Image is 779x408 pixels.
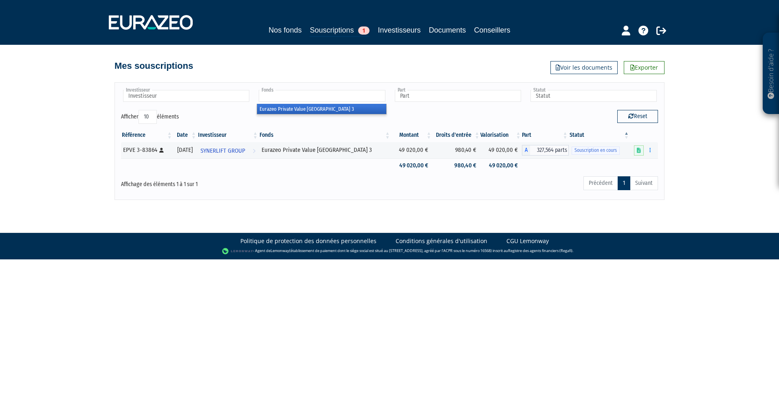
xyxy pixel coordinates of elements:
span: Souscription en cours [572,147,620,154]
div: EPVE 3-83864 [123,146,170,154]
th: Statut : activer pour trier la colonne par ordre d&eacute;croissant [569,128,630,142]
h4: Mes souscriptions [114,61,193,71]
li: Eurazeo Private Value [GEOGRAPHIC_DATA] 3 [257,104,386,114]
span: 327,564 parts [530,145,569,156]
th: Valorisation: activer pour trier la colonne par ordre croissant [480,128,522,142]
th: Date: activer pour trier la colonne par ordre croissant [173,128,197,142]
div: A - Eurazeo Private Value Europe 3 [522,145,569,156]
td: 49 020,00 € [391,142,432,158]
th: Droits d'entrée: activer pour trier la colonne par ordre croissant [432,128,480,142]
i: [Français] Personne physique [159,148,164,153]
img: logo-lemonway.png [222,247,253,255]
th: Fonds: activer pour trier la colonne par ordre croissant [259,128,391,142]
td: 49 020,00 € [480,142,522,158]
div: Affichage des éléments 1 à 1 sur 1 [121,175,338,189]
img: 1732889491-logotype_eurazeo_blanc_rvb.png [109,15,193,30]
a: Conditions générales d'utilisation [396,237,487,245]
span: 1 [358,26,370,35]
div: Eurazeo Private Value [GEOGRAPHIC_DATA] 3 [262,146,388,154]
a: CGU Lemonway [506,237,549,245]
div: [DATE] [176,146,194,154]
span: A [522,145,530,156]
td: 980,40 € [432,158,480,173]
td: 980,40 € [432,142,480,158]
i: Voir l'investisseur [253,143,255,158]
a: Investisseurs [378,24,420,36]
th: Référence : activer pour trier la colonne par ordre croissant [121,128,173,142]
td: 49 020,00 € [480,158,522,173]
a: Voir les documents [550,61,618,74]
div: - Agent de (établissement de paiement dont le siège social est situé au [STREET_ADDRESS], agréé p... [8,247,771,255]
a: SYNERLIFT GROUP [197,142,259,158]
td: 49 020,00 € [391,158,432,173]
p: Besoin d'aide ? [766,37,776,110]
th: Part: activer pour trier la colonne par ordre croissant [522,128,569,142]
a: Documents [429,24,466,36]
a: Registre des agents financiers (Regafi) [508,248,572,253]
a: 1 [618,176,630,190]
label: Afficher éléments [121,110,179,124]
a: Souscriptions1 [310,24,370,37]
th: Investisseur: activer pour trier la colonne par ordre croissant [197,128,259,142]
th: Montant: activer pour trier la colonne par ordre croissant [391,128,432,142]
button: Reset [617,110,658,123]
select: Afficheréléments [139,110,157,124]
a: Lemonway [271,248,289,253]
a: Conseillers [474,24,511,36]
span: SYNERLIFT GROUP [200,143,245,158]
a: Nos fonds [268,24,301,36]
a: Politique de protection des données personnelles [240,237,376,245]
a: Exporter [624,61,665,74]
